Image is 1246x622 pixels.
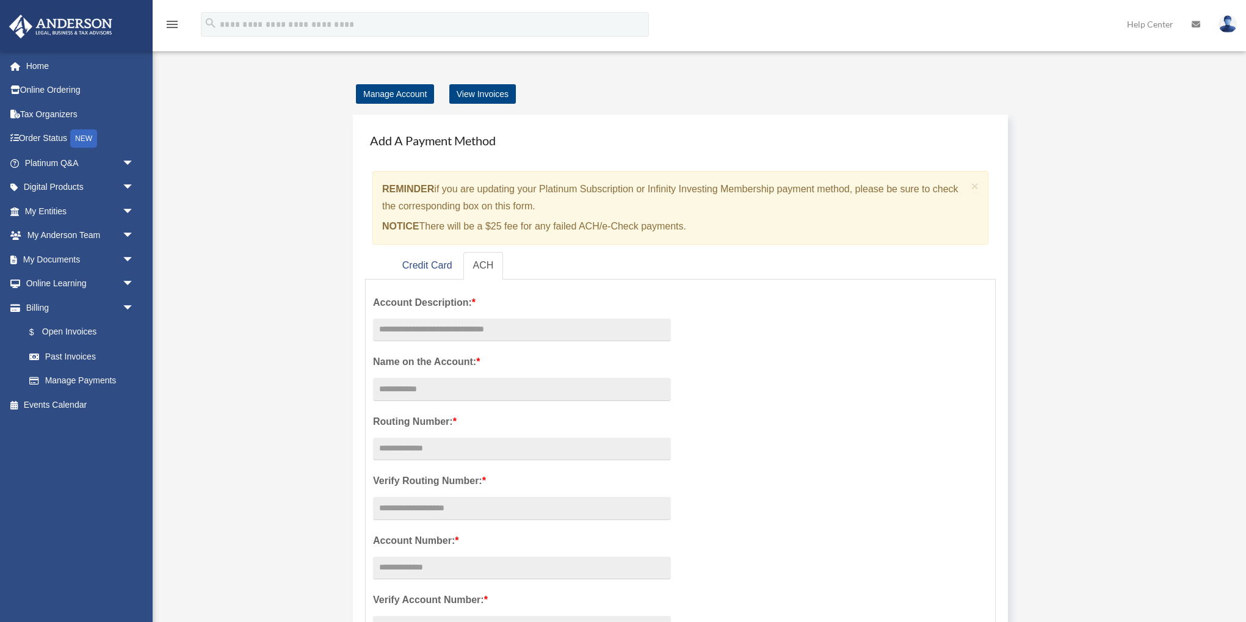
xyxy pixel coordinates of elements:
[9,272,153,296] a: Online Learningarrow_drop_down
[122,247,147,272] span: arrow_drop_down
[373,353,671,371] label: Name on the Account:
[17,344,153,369] a: Past Invoices
[122,295,147,320] span: arrow_drop_down
[373,472,671,490] label: Verify Routing Number:
[122,151,147,176] span: arrow_drop_down
[165,17,179,32] i: menu
[36,325,42,340] span: $
[17,369,147,393] a: Manage Payments
[5,15,116,38] img: Anderson Advisors Platinum Portal
[122,223,147,248] span: arrow_drop_down
[9,151,153,175] a: Platinum Q&Aarrow_drop_down
[17,320,153,345] a: $Open Invoices
[356,84,434,104] a: Manage Account
[373,591,671,609] label: Verify Account Number:
[463,252,504,280] a: ACH
[372,171,988,245] div: if you are updating your Platinum Subscription or Infinity Investing Membership payment method, p...
[1219,15,1237,33] img: User Pic
[373,294,671,311] label: Account Description:
[449,84,516,104] a: View Invoices
[204,16,217,30] i: search
[122,272,147,297] span: arrow_drop_down
[9,126,153,151] a: Order StatusNEW
[9,54,153,78] a: Home
[9,199,153,223] a: My Entitiesarrow_drop_down
[122,199,147,224] span: arrow_drop_down
[9,78,153,103] a: Online Ordering
[9,175,153,200] a: Digital Productsarrow_drop_down
[9,247,153,272] a: My Documentsarrow_drop_down
[9,223,153,248] a: My Anderson Teamarrow_drop_down
[971,179,979,193] span: ×
[70,129,97,148] div: NEW
[365,127,996,154] h4: Add A Payment Method
[382,218,966,235] p: There will be a $25 fee for any failed ACH/e-Check payments.
[373,532,671,549] label: Account Number:
[373,413,671,430] label: Routing Number:
[393,252,462,280] a: Credit Card
[165,21,179,32] a: menu
[9,102,153,126] a: Tax Organizers
[382,221,419,231] strong: NOTICE
[971,179,979,192] button: Close
[9,295,153,320] a: Billingarrow_drop_down
[9,392,153,417] a: Events Calendar
[382,184,434,194] strong: REMINDER
[122,175,147,200] span: arrow_drop_down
